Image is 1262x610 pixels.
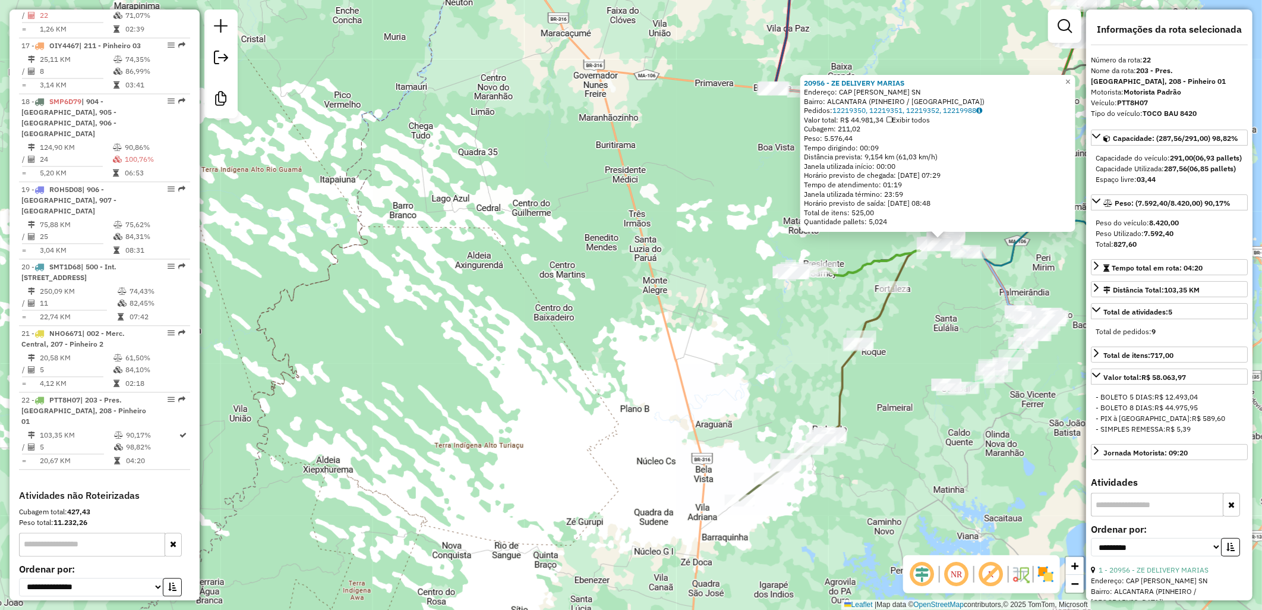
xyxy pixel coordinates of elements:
[113,354,122,361] i: % de utilização do peso
[113,68,122,75] i: % de utilização da cubagem
[178,98,185,105] em: Rota exportada
[49,395,80,404] span: PTT8H07
[39,441,113,453] td: 5
[886,115,930,124] span: Exibir todos
[1137,175,1156,184] strong: 03,44
[28,56,35,63] i: Distância Total
[113,366,122,373] i: % de utilização da cubagem
[21,395,146,426] span: 22 -
[1091,148,1248,190] div: Capacidade: (287,56/291,00) 98,82%
[1091,522,1248,536] label: Ordenar por:
[178,185,185,193] em: Rota exportada
[125,455,179,467] td: 04:20
[1036,315,1066,326] div: Atividade não roteirizada - DEYVITH ANTONIO ABRA
[178,263,185,270] em: Rota exportada
[1071,558,1079,573] span: +
[125,219,185,231] td: 75,62%
[1150,351,1173,360] strong: 717,00
[1011,565,1030,584] img: Fluxo de ruas
[168,185,175,193] em: Opções
[125,79,185,91] td: 03:41
[1091,65,1248,87] div: Nome da rota:
[1141,373,1186,382] strong: R$ 58.063,97
[28,156,35,163] i: Total de Atividades
[129,297,185,309] td: 82,45%
[178,329,185,337] em: Rota exportada
[914,600,964,609] a: OpenStreetMap
[124,153,185,165] td: 100,76%
[804,190,1072,199] div: Janela utilizada término: 23:59
[209,14,233,41] a: Nova sessão e pesquisa
[1091,303,1248,319] a: Total de atividades:5
[28,144,35,151] i: Distância Total
[942,560,971,589] span: Ocultar NR
[804,217,1072,227] div: Quantidade pallets: 5,024
[49,97,81,106] span: SMP6D79
[1091,259,1248,275] a: Tempo total em rota: 04:20
[19,562,190,576] label: Ordenar por:
[1096,163,1243,174] div: Capacidade Utilizada:
[1103,285,1200,295] div: Distância Total:
[1096,326,1243,337] div: Total de pedidos:
[1096,424,1243,435] div: - SIMPLES REMESSA:
[39,153,112,165] td: 24
[1053,14,1077,38] a: Exibir filtros
[1091,576,1248,586] div: Endereço: CAP [PERSON_NAME] SN
[124,142,185,153] td: 90,86%
[21,329,125,348] span: 21 -
[1164,164,1187,173] strong: 287,56
[21,79,27,91] td: =
[1144,229,1173,238] strong: 7.592,40
[1103,372,1186,383] div: Valor total:
[1103,350,1173,361] div: Total de itens:
[804,87,1072,97] div: Endereço: CAP [PERSON_NAME] SN
[113,26,119,33] i: Tempo total em rota
[28,68,35,75] i: Total de Atividades
[1091,322,1248,342] div: Total de atividades:5
[39,65,113,77] td: 8
[804,115,1072,125] div: Valor total: R$ 44.981,34
[1091,55,1248,65] div: Número da rota:
[1091,66,1226,86] strong: 203 - Pres. [GEOGRAPHIC_DATA], 208 - Pinheiro 01
[1066,575,1084,593] a: Zoom out
[21,262,116,282] span: 20 -
[39,23,113,35] td: 1,26 KM
[178,396,185,403] em: Rota exportada
[125,23,185,35] td: 02:39
[39,54,113,65] td: 25,11 KM
[1039,310,1069,322] div: Atividade não roteirizada - MARIA FRANCISCA PERR
[1091,108,1248,119] div: Tipo do veículo:
[113,169,119,177] i: Tempo total em rota
[804,124,1072,134] div: Cubagem: 211,02
[79,41,141,50] span: | 211 - Pinheiro 03
[1154,403,1198,412] span: R$ 44.975,95
[118,288,127,295] i: % de utilização do peso
[39,142,112,153] td: 124,90 KM
[19,490,190,501] h4: Atividades não Roteirizadas
[19,517,190,528] div: Peso total:
[39,219,113,231] td: 75,88 KM
[1112,263,1203,272] span: Tempo total em rota: 04:20
[39,455,113,467] td: 20,67 KM
[1164,285,1200,294] span: 103,35 KM
[977,560,1005,589] span: Exibir rótulo
[1168,307,1172,316] strong: 5
[163,578,182,596] button: Ordem crescente
[21,153,27,165] td: /
[168,329,175,337] em: Opções
[39,231,113,243] td: 25
[1091,98,1248,108] div: Veículo:
[1036,565,1055,584] img: Exibir/Ocultar setores
[1091,281,1248,297] a: Distância Total:103,35 KM
[113,81,119,89] i: Tempo total em rota
[1124,87,1181,96] strong: Motorista Padrão
[21,455,27,467] td: =
[1032,308,1062,320] div: Atividade não roteirizada - ESQUINA BAR
[21,41,141,50] span: 17 -
[1151,327,1156,336] strong: 9
[1187,164,1236,173] strong: (06,85 pallets)
[1096,228,1243,239] div: Peso Utilizado:
[1035,311,1065,323] div: Atividade não roteirizada - LEANDRO BOTELHO
[19,507,190,517] div: Cubagem total:
[21,244,27,256] td: =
